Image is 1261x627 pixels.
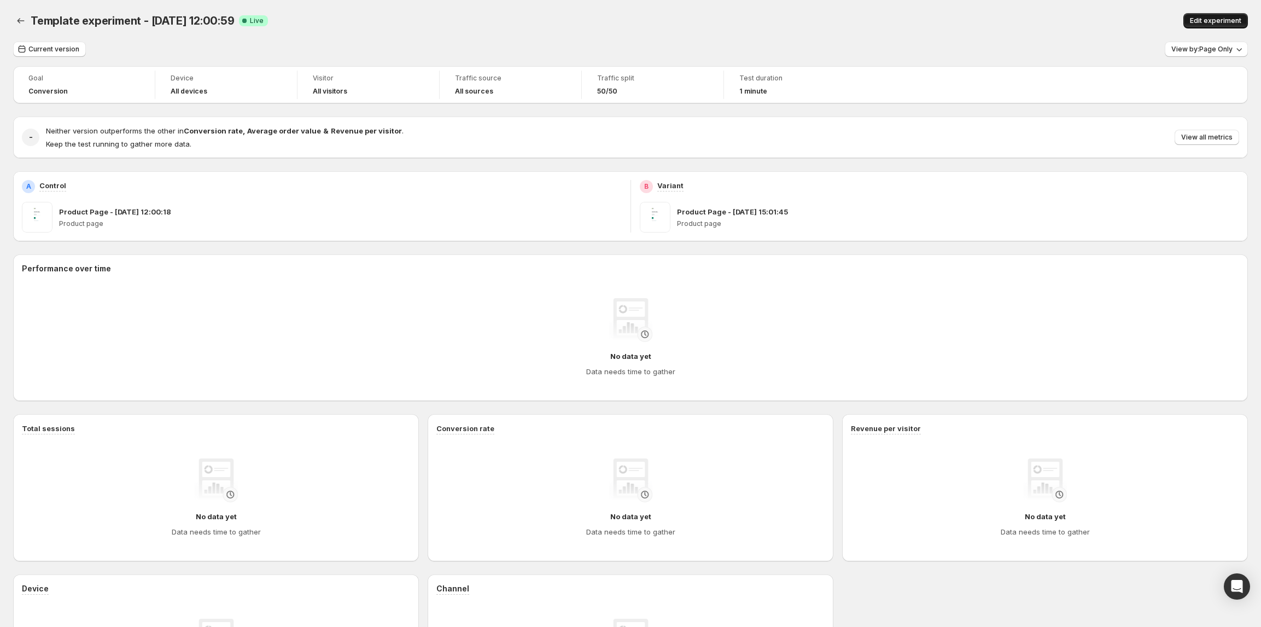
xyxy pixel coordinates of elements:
span: Test duration [739,74,851,83]
h3: Device [22,583,49,594]
button: View all metrics [1175,130,1239,145]
h3: Conversion rate [436,423,494,434]
button: Back [13,13,28,28]
button: Edit experiment [1183,13,1248,28]
h4: Data needs time to gather [172,526,261,537]
h4: Data needs time to gather [586,526,675,537]
h4: All devices [171,87,207,96]
span: Visitor [313,74,424,83]
img: No data yet [1023,458,1067,502]
img: Product Page - Sep 30, 12:00:18 [22,202,52,233]
img: No data yet [609,458,652,502]
a: GoalConversion [28,73,139,97]
div: Open Intercom Messenger [1224,573,1250,600]
h2: A [26,182,31,191]
span: Current version [28,45,79,54]
p: Product page [677,219,1240,228]
span: Goal [28,74,139,83]
p: Product page [59,219,622,228]
span: View by: Page Only [1171,45,1233,54]
h4: All visitors [313,87,347,96]
span: View all metrics [1181,133,1233,142]
img: Product Page - Aug 11, 15:01:45 [640,202,670,233]
strong: Average order value [247,126,321,135]
p: Control [39,180,66,191]
h3: Revenue per visitor [851,423,921,434]
a: Test duration1 minute [739,73,851,97]
h4: Data needs time to gather [1001,526,1090,537]
strong: Conversion rate [184,126,243,135]
span: Edit experiment [1190,16,1241,25]
a: DeviceAll devices [171,73,282,97]
span: Device [171,74,282,83]
span: Conversion [28,87,68,96]
a: VisitorAll visitors [313,73,424,97]
span: 50/50 [597,87,617,96]
a: Traffic split50/50 [597,73,708,97]
span: Live [250,16,264,25]
img: No data yet [194,458,238,502]
h2: B [644,182,649,191]
p: Product Page - [DATE] 12:00:18 [59,206,171,217]
h4: No data yet [610,351,651,362]
h4: No data yet [610,511,651,522]
h4: All sources [455,87,493,96]
span: Neither version outperforms the other in . [46,126,404,135]
span: Keep the test running to gather more data. [46,140,191,148]
span: Traffic split [597,74,708,83]
h3: Total sessions [22,423,75,434]
span: Template experiment - [DATE] 12:00:59 [31,14,235,27]
span: Traffic source [455,74,566,83]
img: No data yet [609,298,652,342]
h4: No data yet [196,511,237,522]
h2: - [29,132,33,143]
span: 1 minute [739,87,767,96]
strong: & [323,126,329,135]
p: Product Page - [DATE] 15:01:45 [677,206,788,217]
strong: Revenue per visitor [331,126,402,135]
button: View by:Page Only [1165,42,1248,57]
h3: Channel [436,583,469,594]
a: Traffic sourceAll sources [455,73,566,97]
h4: No data yet [1025,511,1066,522]
strong: , [243,126,245,135]
p: Variant [657,180,684,191]
h4: Data needs time to gather [586,366,675,377]
button: Current version [13,42,86,57]
h2: Performance over time [22,263,1239,274]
